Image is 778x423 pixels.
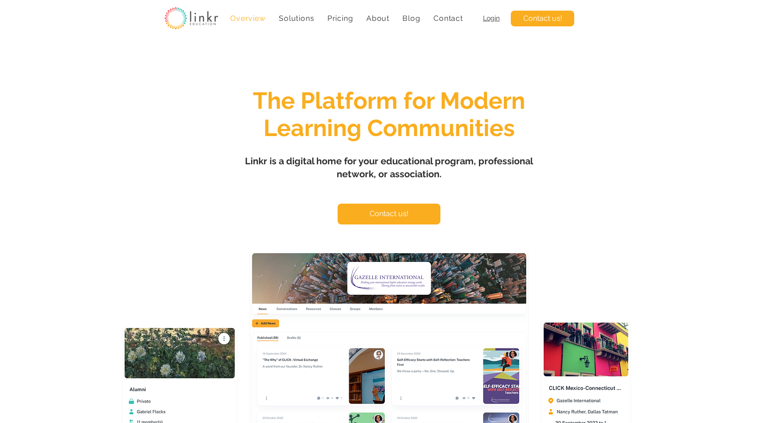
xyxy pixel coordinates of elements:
[226,9,270,27] a: Overview
[245,156,533,180] span: Linkr is a digital home for your educational program, professional network, or association.
[279,14,314,23] span: Solutions
[338,204,440,224] a: Contact us!
[327,14,353,23] span: Pricing
[226,9,468,27] nav: Site
[366,14,389,23] span: About
[274,9,319,27] div: Solutions
[230,14,265,23] span: Overview
[511,11,574,26] a: Contact us!
[402,14,420,23] span: Blog
[253,87,525,142] span: The Platform for Modern Learning Communities
[370,209,408,219] span: Contact us!
[323,9,358,27] a: Pricing
[429,9,468,27] a: Contact
[433,14,463,23] span: Contact
[362,9,395,27] div: About
[398,9,425,27] a: Blog
[483,14,500,22] a: Login
[164,7,218,30] img: linkr_logo_transparentbg.png
[523,13,562,24] span: Contact us!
